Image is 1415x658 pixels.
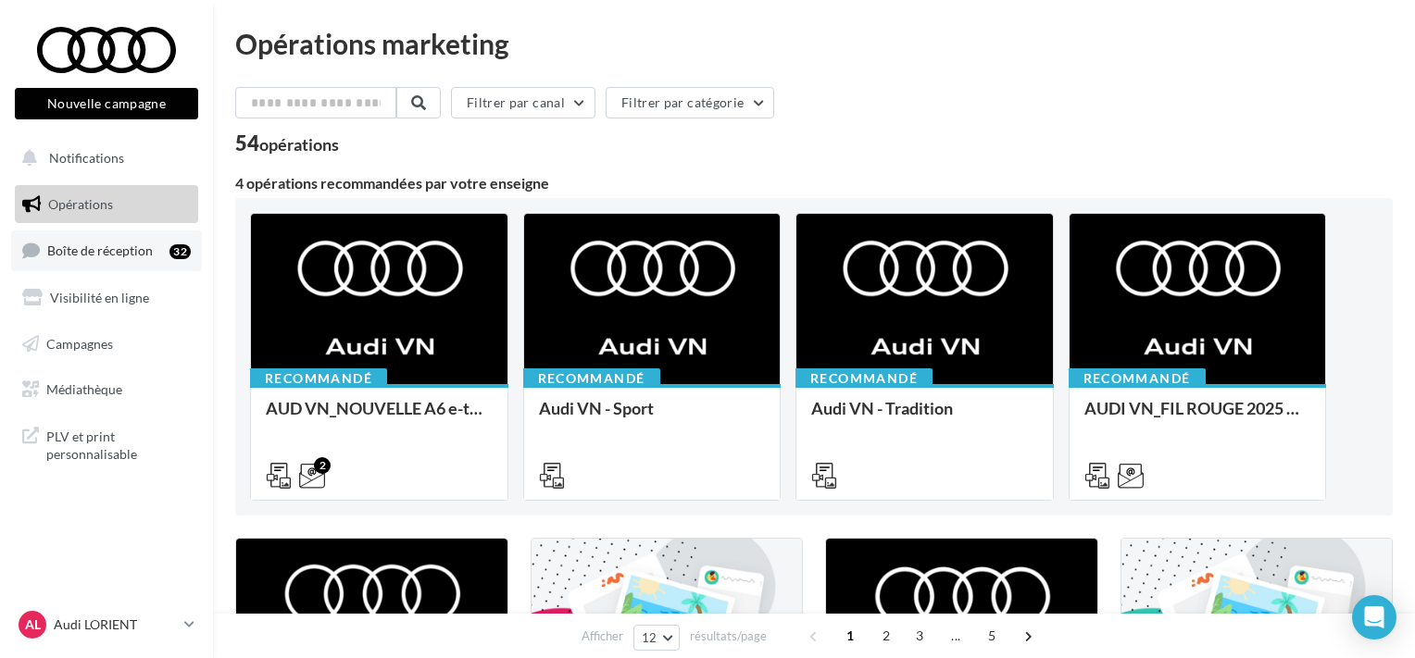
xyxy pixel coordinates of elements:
[54,615,177,634] p: Audi LORIENT
[11,370,202,409] a: Médiathèque
[941,621,970,651] span: ...
[169,244,191,259] div: 32
[266,399,493,436] div: AUD VN_NOUVELLE A6 e-tron
[259,136,339,153] div: opérations
[235,30,1393,57] div: Opérations marketing
[50,290,149,305] span: Visibilité en ligne
[11,139,194,178] button: Notifications
[11,185,202,224] a: Opérations
[1352,595,1396,639] div: Open Intercom Messenger
[235,133,339,154] div: 54
[835,621,865,651] span: 1
[48,196,113,212] span: Opérations
[905,621,934,651] span: 3
[49,150,124,166] span: Notifications
[523,368,660,389] div: Recommandé
[11,230,202,270] a: Boîte de réception32
[582,627,623,645] span: Afficher
[811,399,1038,436] div: Audi VN - Tradition
[46,424,191,464] span: PLV et print personnalisable
[25,615,41,634] span: AL
[451,87,595,118] button: Filtrer par canal
[795,368,933,389] div: Recommandé
[314,457,331,474] div: 2
[871,621,901,651] span: 2
[606,87,774,118] button: Filtrer par catégorie
[47,242,153,258] span: Boîte de réception
[642,630,657,645] span: 12
[539,399,766,436] div: Audi VN - Sport
[15,88,198,119] button: Nouvelle campagne
[977,621,1007,651] span: 5
[633,625,681,651] button: 12
[11,279,202,317] a: Visibilité en ligne
[11,416,202,471] a: PLV et print personnalisable
[46,335,113,351] span: Campagnes
[1069,368,1206,389] div: Recommandé
[46,381,122,397] span: Médiathèque
[690,627,767,645] span: résultats/page
[250,368,387,389] div: Recommandé
[235,176,1393,191] div: 4 opérations recommandées par votre enseigne
[11,325,202,364] a: Campagnes
[1084,399,1311,436] div: AUDI VN_FIL ROUGE 2025 - A1, Q2, Q3, Q5 et Q4 e-tron
[15,607,198,642] a: AL Audi LORIENT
